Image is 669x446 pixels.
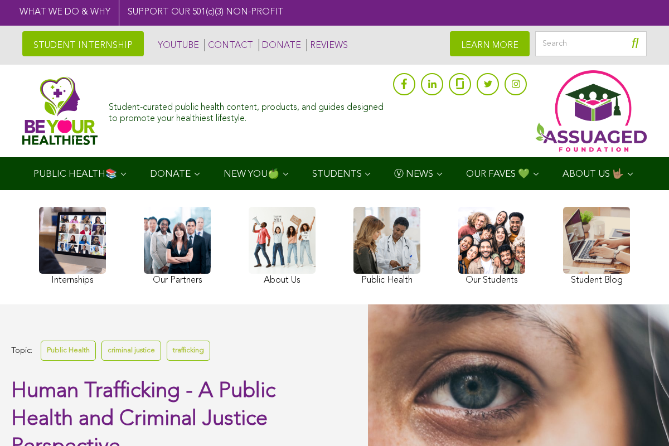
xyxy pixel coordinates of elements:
[466,169,530,179] span: OUR FAVES 💚
[41,341,96,360] a: Public Health
[11,343,32,358] span: Topic:
[613,392,669,446] iframe: Chat Widget
[312,169,362,179] span: STUDENTS
[22,31,144,56] a: STUDENT INTERNSHIP
[150,169,191,179] span: DONATE
[535,31,647,56] input: Search
[456,78,464,89] img: glassdoor
[167,341,210,360] a: trafficking
[22,76,98,145] img: Assuaged
[33,169,117,179] span: PUBLIC HEALTH📚
[109,97,387,124] div: Student-curated public health content, products, and guides designed to promote your healthiest l...
[259,39,301,51] a: DONATE
[17,157,652,190] div: Navigation Menu
[101,341,161,360] a: criminal justice
[307,39,348,51] a: REVIEWS
[535,70,647,152] img: Assuaged App
[205,39,253,51] a: CONTACT
[450,31,530,56] a: LEARN MORE
[224,169,279,179] span: NEW YOU🍏
[155,39,199,51] a: YOUTUBE
[394,169,433,179] span: Ⓥ NEWS
[563,169,624,179] span: ABOUT US 🤟🏽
